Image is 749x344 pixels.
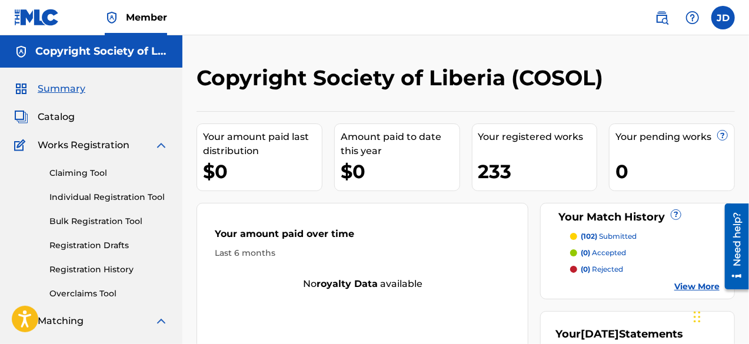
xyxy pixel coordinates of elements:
[615,130,734,144] div: Your pending works
[49,167,168,179] a: Claiming Tool
[105,11,119,25] img: Top Rightsholder
[35,45,168,58] h5: Copyright Society of Liberia (COSOL)
[681,6,704,29] div: Help
[154,138,168,152] img: expand
[674,280,720,293] a: View More
[197,277,528,291] div: No available
[341,158,460,185] div: $0
[14,9,59,26] img: MLC Logo
[581,264,623,275] p: rejected
[581,248,590,257] span: (0)
[49,239,168,252] a: Registration Drafts
[690,288,749,344] iframe: Chat Widget
[570,231,720,242] a: (102) submitted
[14,138,29,152] img: Works Registration
[581,231,637,242] p: submitted
[38,82,85,96] span: Summary
[555,326,683,342] div: Your Statements
[570,248,720,258] a: (0) accepted
[650,6,674,29] a: Public Search
[203,158,322,185] div: $0
[126,11,167,24] span: Member
[555,209,720,225] div: Your Match History
[38,110,75,124] span: Catalog
[711,6,735,29] div: User Menu
[49,215,168,228] a: Bulk Registration Tool
[14,82,28,96] img: Summary
[203,130,322,158] div: Your amount paid last distribution
[478,158,597,185] div: 233
[154,314,168,328] img: expand
[570,264,720,275] a: (0) rejected
[581,328,619,340] span: [DATE]
[581,248,626,258] p: accepted
[49,191,168,203] a: Individual Registration Tool
[215,227,510,247] div: Your amount paid over time
[478,130,597,144] div: Your registered works
[197,65,609,91] h2: Copyright Society of Liberia (COSOL)
[655,11,669,25] img: search
[716,199,749,294] iframe: Resource Center
[694,299,701,335] div: Drag
[341,130,460,158] div: Amount paid to date this year
[14,45,28,59] img: Accounts
[14,82,85,96] a: SummarySummary
[49,263,168,276] a: Registration History
[38,138,129,152] span: Works Registration
[615,158,734,185] div: 0
[38,314,84,328] span: Matching
[671,210,681,219] span: ?
[581,232,597,241] span: (102)
[317,278,378,289] strong: royalty data
[14,110,75,124] a: CatalogCatalog
[581,265,590,273] span: (0)
[685,11,700,25] img: help
[718,131,727,140] span: ?
[49,288,168,300] a: Overclaims Tool
[14,110,28,124] img: Catalog
[215,247,510,259] div: Last 6 months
